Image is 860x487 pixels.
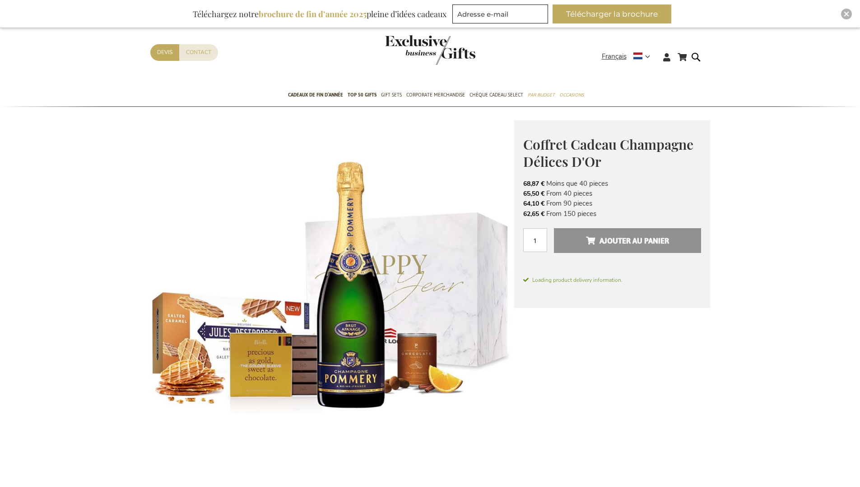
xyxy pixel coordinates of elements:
span: Loading product delivery information. [523,276,701,284]
span: 64,10 € [523,199,544,208]
a: Corporate Merchandise [406,84,465,107]
span: Occasions [559,90,584,100]
span: Français [602,51,627,62]
a: store logo [385,35,430,65]
li: From 40 pieces [523,188,701,198]
a: Chèque Cadeau Select [470,84,523,107]
a: Devis [150,44,179,61]
div: Close [841,9,852,19]
span: Corporate Merchandise [406,90,465,100]
a: TOP 50 Gifts [348,84,377,107]
a: Cadeaux de fin d’année [288,84,343,107]
span: 62,65 € [523,210,544,218]
span: TOP 50 Gifts [348,90,377,100]
li: From 150 pieces [523,209,701,219]
span: 68,87 € [523,179,544,188]
input: Qté [523,228,547,252]
img: Exclusive Business gifts logo [385,35,475,65]
span: Chèque Cadeau Select [470,90,523,100]
div: Téléchargez notre pleine d’idées cadeaux [189,5,451,23]
span: Cadeaux de fin d’année [288,90,343,100]
form: marketing offers and promotions [452,5,551,26]
li: Moins que 40 pieces [523,179,701,188]
span: Gift Sets [381,90,402,100]
span: Coffret Cadeau Champagne Délices D'Or [523,135,693,171]
li: From 90 pieces [523,198,701,208]
a: Occasions [559,84,584,107]
span: Par budget [528,90,555,100]
span: 65,50 € [523,189,544,198]
input: Adresse e-mail [452,5,548,23]
img: Close [844,11,849,17]
a: Par budget [528,84,555,107]
a: Contact [179,44,218,61]
img: Coffret Cadeau Champagne Délices D'Or [150,120,514,483]
a: Gift Sets [381,84,402,107]
b: brochure de fin d’année 2025 [259,9,367,19]
button: Télécharger la brochure [553,5,671,23]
